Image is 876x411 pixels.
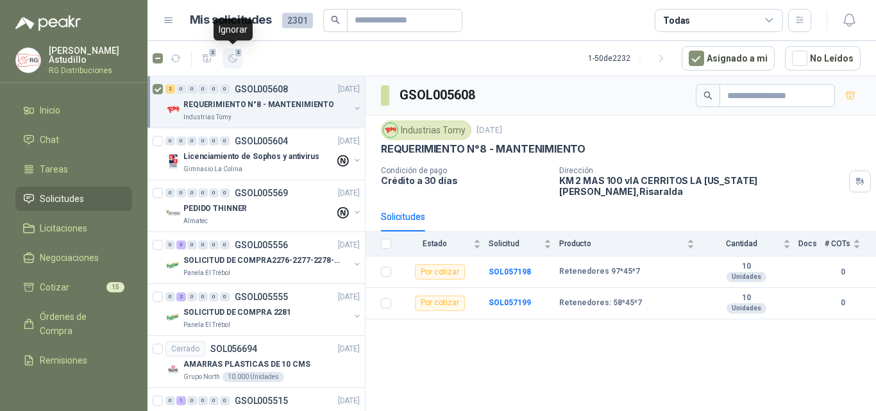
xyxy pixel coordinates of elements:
[220,396,230,405] div: 0
[15,216,132,240] a: Licitaciones
[209,240,219,249] div: 0
[223,372,284,382] div: 10.000 Unidades
[399,231,489,256] th: Estado
[147,336,365,388] a: CerradoSOL056694[DATE] Company LogoAMARRAS PLASTICAS DE 10 CMSGrupo North10.000 Unidades
[49,67,132,74] p: RG Distribuciones
[197,48,217,69] button: 2
[165,240,175,249] div: 0
[214,19,253,40] div: Ignorar
[702,293,791,303] b: 10
[15,157,132,181] a: Tareas
[40,162,68,176] span: Tareas
[198,292,208,301] div: 0
[381,142,585,156] p: REQUERIMIENTO N°8 - MANTENIMIENTO
[489,231,559,256] th: Solicitud
[209,85,219,94] div: 0
[165,310,181,325] img: Company Logo
[15,305,132,343] a: Órdenes de Compra
[331,15,340,24] span: search
[400,85,477,105] h3: GSOL005608
[183,151,319,163] p: Licenciamiento de Sophos y antivirus
[383,123,398,137] img: Company Logo
[165,362,181,377] img: Company Logo
[489,239,541,248] span: Solicitud
[220,189,230,197] div: 0
[183,306,291,319] p: SOLICITUD DE COMPRA 2281
[198,85,208,94] div: 0
[40,133,59,147] span: Chat
[559,175,844,197] p: KM 2 MAS 100 vIA CERRITOS LA [US_STATE] [PERSON_NAME] , Risaralda
[183,164,242,174] p: Gimnasio La Colina
[702,262,791,272] b: 10
[476,124,502,137] p: [DATE]
[165,206,181,221] img: Company Logo
[198,137,208,146] div: 0
[559,239,684,248] span: Producto
[338,187,360,199] p: [DATE]
[381,210,425,224] div: Solicitudes
[165,154,181,169] img: Company Logo
[190,11,272,29] h1: Mis solicitudes
[15,98,132,122] a: Inicio
[489,267,531,276] a: SOL057198
[165,133,362,174] a: 0 0 0 0 0 0 GSOL005604[DATE] Company LogoLicenciamiento de Sophos y antivirusGimnasio La Colina
[183,99,334,111] p: REQUERIMIENTO N°8 - MANTENIMIENTO
[220,137,230,146] div: 0
[798,231,825,256] th: Docs
[220,240,230,249] div: 0
[338,135,360,147] p: [DATE]
[559,267,640,277] b: Retenedores 97*45*7
[381,166,549,175] p: Condición de pago
[682,46,775,71] button: Asignado a mi
[209,189,219,197] div: 0
[176,85,186,94] div: 0
[727,303,766,314] div: Unidades
[176,137,186,146] div: 0
[703,91,712,100] span: search
[15,275,132,299] a: Cotizar15
[165,137,175,146] div: 0
[785,46,861,71] button: No Leídos
[165,341,205,356] div: Cerrado
[208,47,217,58] span: 2
[165,189,175,197] div: 0
[183,255,343,267] p: SOLICITUD DE COMPRA2276-2277-2278-2284-2285-
[187,85,197,94] div: 0
[381,175,549,186] p: Crédito a 30 días
[183,268,230,278] p: Panela El Trébol
[825,231,876,256] th: # COTs
[49,46,132,64] p: [PERSON_NAME] Astudillo
[210,344,257,353] p: SOL056694
[234,47,243,58] span: 2
[187,396,197,405] div: 0
[220,85,230,94] div: 0
[15,187,132,211] a: Solicitudes
[415,296,465,311] div: Por cotizar
[165,185,362,226] a: 0 0 0 0 0 0 GSOL005569[DATE] Company LogoPEDIDO THINNERAlmatec
[40,353,87,367] span: Remisiones
[183,320,230,330] p: Panela El Trébol
[16,48,40,72] img: Company Logo
[183,203,247,215] p: PEDIDO THINNER
[235,189,288,197] p: GSOL005569
[183,112,232,122] p: Industrias Tomy
[559,298,642,308] b: Retenedores: 58*45*7
[381,121,471,140] div: Industrias Tomy
[176,292,186,301] div: 2
[40,103,60,117] span: Inicio
[176,189,186,197] div: 0
[15,15,81,31] img: Logo peakr
[165,292,175,301] div: 0
[209,292,219,301] div: 0
[183,216,208,226] p: Almatec
[825,297,861,309] b: 0
[223,48,243,69] button: 2
[235,292,288,301] p: GSOL005555
[702,231,798,256] th: Cantidad
[15,378,132,402] a: Configuración
[727,272,766,282] div: Unidades
[235,137,288,146] p: GSOL005604
[165,102,181,117] img: Company Logo
[106,282,124,292] span: 15
[187,240,197,249] div: 0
